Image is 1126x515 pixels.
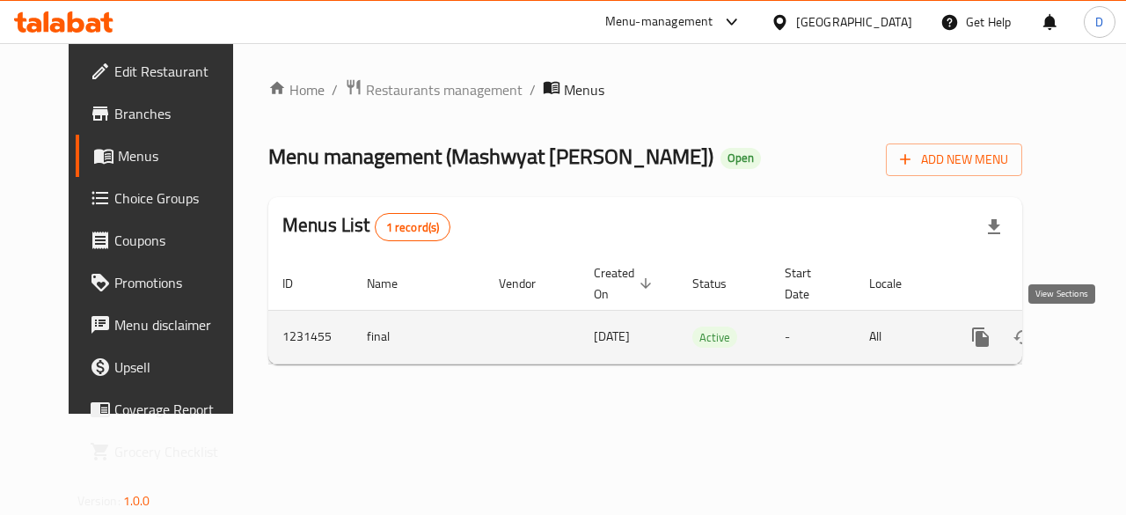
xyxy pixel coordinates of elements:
td: final [353,310,485,364]
span: Promotions [114,272,243,293]
td: - [771,310,855,364]
span: D [1095,12,1103,32]
span: ID [282,273,316,294]
a: Grocery Checklist [76,430,257,473]
span: Locale [869,273,925,294]
span: Status [692,273,749,294]
button: more [960,316,1002,358]
span: Menu disclaimer [114,314,243,335]
span: Upsell [114,357,243,378]
a: Menus [76,135,257,177]
span: Open [720,151,761,166]
a: Home [268,79,325,100]
span: Menus [118,145,243,166]
a: Edit Restaurant [76,50,257,92]
nav: breadcrumb [268,78,1022,101]
div: Active [692,327,737,348]
span: Version: [77,489,121,512]
span: Choice Groups [114,188,243,209]
span: Coverage Report [114,399,243,420]
span: Grocery Checklist [114,441,243,462]
span: Add New Menu [900,149,1008,171]
span: Name [367,273,420,294]
li: / [332,79,338,100]
div: Open [720,148,761,169]
span: Edit Restaurant [114,61,243,82]
a: Restaurants management [345,78,523,101]
td: 1231455 [268,310,353,364]
a: Choice Groups [76,177,257,219]
span: 1 record(s) [376,219,450,236]
span: [DATE] [594,325,630,348]
span: Start Date [785,262,834,305]
span: Active [692,327,737,348]
div: Menu-management [605,11,713,33]
a: Coupons [76,219,257,261]
div: Export file [973,206,1015,248]
a: Branches [76,92,257,135]
td: All [855,310,946,364]
button: Add New Menu [886,143,1022,176]
span: Menus [564,79,604,100]
span: Created On [594,262,657,305]
span: Restaurants management [366,79,523,100]
a: Coverage Report [76,388,257,430]
h2: Menus List [282,212,450,241]
button: Change Status [1002,316,1044,358]
a: Menu disclaimer [76,304,257,346]
a: Upsell [76,346,257,388]
span: Coupons [114,230,243,251]
span: Vendor [499,273,559,294]
span: Branches [114,103,243,124]
span: Menu management ( Mashwyat [PERSON_NAME] ) [268,136,713,176]
span: 1.0.0 [123,489,150,512]
a: Promotions [76,261,257,304]
div: [GEOGRAPHIC_DATA] [796,12,912,32]
li: / [530,79,536,100]
div: Total records count [375,213,451,241]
